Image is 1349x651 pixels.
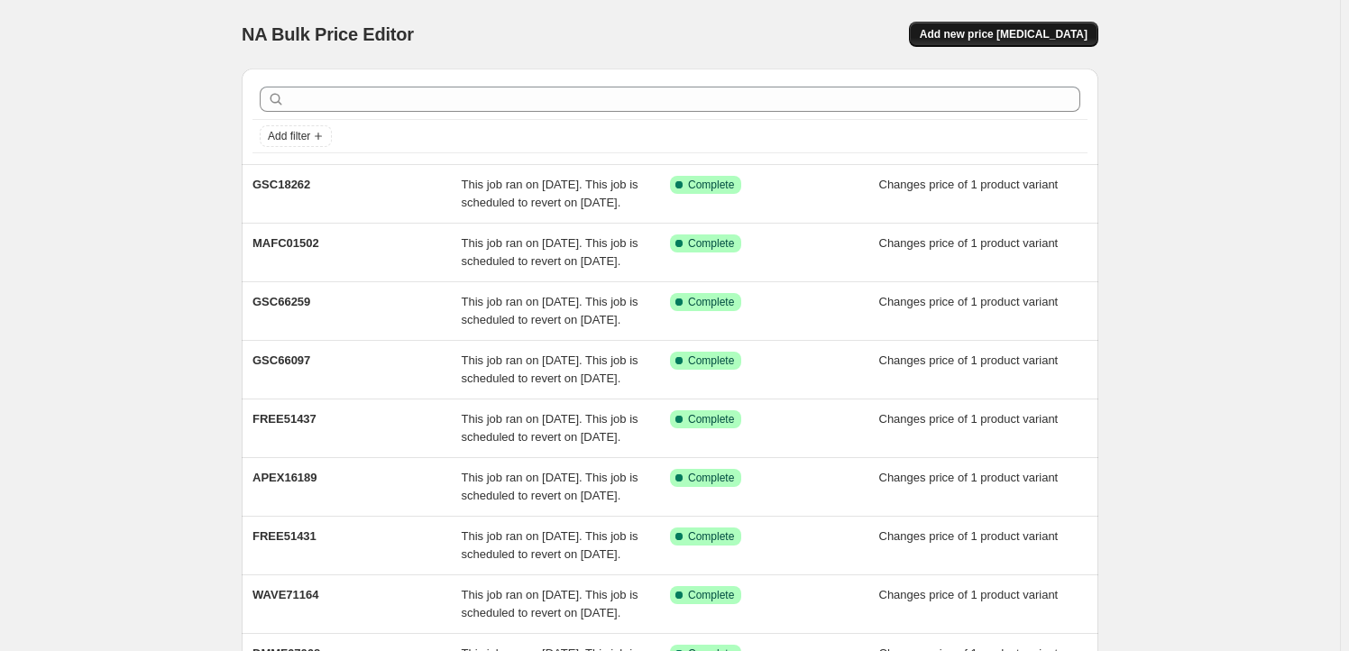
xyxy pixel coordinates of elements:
[879,471,1059,484] span: Changes price of 1 product variant
[688,353,734,368] span: Complete
[879,529,1059,543] span: Changes price of 1 product variant
[242,24,414,44] span: NA Bulk Price Editor
[879,178,1059,191] span: Changes price of 1 product variant
[462,178,638,209] span: This job ran on [DATE]. This job is scheduled to revert on [DATE].
[462,295,638,326] span: This job ran on [DATE]. This job is scheduled to revert on [DATE].
[252,236,319,250] span: MAFC01502
[252,529,317,543] span: FREE51431
[260,125,332,147] button: Add filter
[688,471,734,485] span: Complete
[879,588,1059,601] span: Changes price of 1 product variant
[462,353,638,385] span: This job ran on [DATE]. This job is scheduled to revert on [DATE].
[688,588,734,602] span: Complete
[252,471,317,484] span: APEX16189
[462,412,638,444] span: This job ran on [DATE]. This job is scheduled to revert on [DATE].
[879,236,1059,250] span: Changes price of 1 product variant
[688,295,734,309] span: Complete
[920,27,1087,41] span: Add new price [MEDICAL_DATA]
[688,412,734,426] span: Complete
[268,129,310,143] span: Add filter
[252,178,310,191] span: GSC18262
[252,588,318,601] span: WAVE71164
[462,588,638,619] span: This job ran on [DATE]. This job is scheduled to revert on [DATE].
[252,412,317,426] span: FREE51437
[909,22,1098,47] button: Add new price [MEDICAL_DATA]
[462,529,638,561] span: This job ran on [DATE]. This job is scheduled to revert on [DATE].
[879,412,1059,426] span: Changes price of 1 product variant
[252,295,310,308] span: GSC66259
[462,236,638,268] span: This job ran on [DATE]. This job is scheduled to revert on [DATE].
[688,236,734,251] span: Complete
[688,529,734,544] span: Complete
[879,353,1059,367] span: Changes price of 1 product variant
[252,353,310,367] span: GSC66097
[879,295,1059,308] span: Changes price of 1 product variant
[462,471,638,502] span: This job ran on [DATE]. This job is scheduled to revert on [DATE].
[688,178,734,192] span: Complete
